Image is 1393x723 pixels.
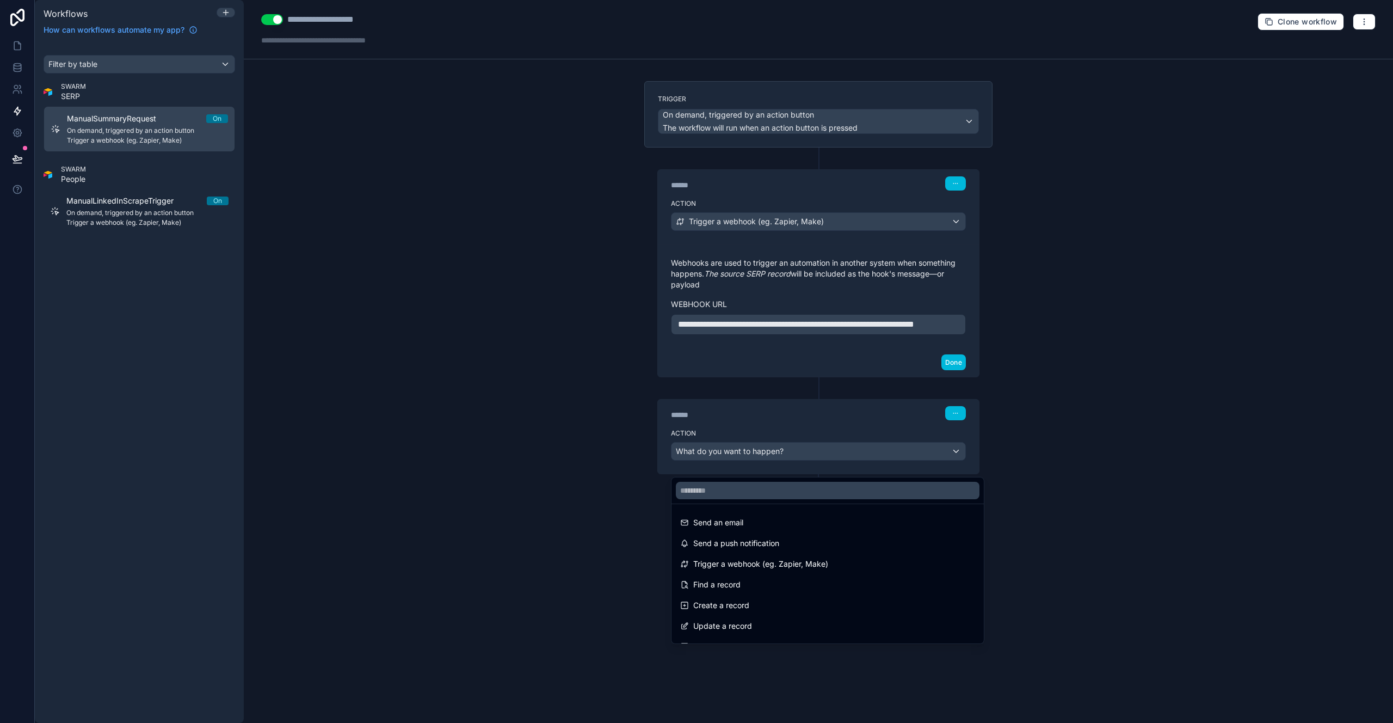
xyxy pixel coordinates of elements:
[693,640,748,653] span: Delete a record
[693,557,828,571] span: Trigger a webhook (eg. Zapier, Make)
[693,516,743,529] span: Send an email
[693,537,779,550] span: Send a push notification
[693,578,741,591] span: Find a record
[693,620,752,633] span: Update a record
[693,599,749,612] span: Create a record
